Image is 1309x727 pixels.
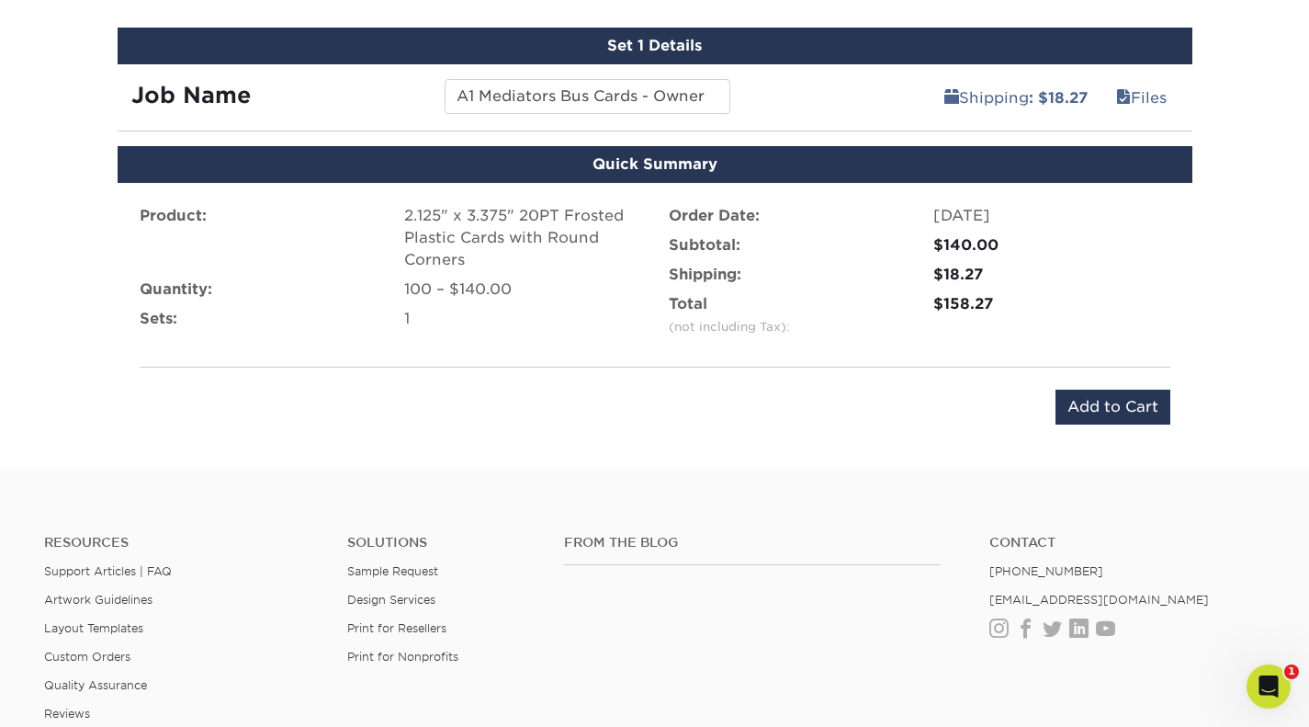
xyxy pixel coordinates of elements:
[989,535,1265,551] a: Contact
[933,293,1170,315] div: $158.27
[933,264,1170,286] div: $18.27
[669,293,790,337] label: Total
[44,564,172,578] a: Support Articles | FAQ
[140,278,212,301] label: Quantity:
[669,264,741,286] label: Shipping:
[1104,79,1179,116] a: Files
[404,308,641,330] div: 1
[1055,390,1170,425] input: Add to Cart
[140,205,207,227] label: Product:
[44,535,320,551] h4: Resources
[404,205,641,271] div: 2.125" x 3.375" 20PT Frosted Plastic Cards with Round Corners
[1029,89,1088,107] b: : $18.27
[932,79,1100,116] a: Shipping: $18.27
[1116,89,1131,107] span: files
[347,650,458,664] a: Print for Nonprofits
[404,278,641,301] div: 100 – $140.00
[347,564,438,578] a: Sample Request
[669,205,760,227] label: Order Date:
[1284,665,1299,679] span: 1
[933,234,1170,256] div: $140.00
[445,79,730,114] input: Enter a job name
[669,320,790,334] small: (not including Tax):
[44,621,143,635] a: Layout Templates
[131,82,251,108] strong: Job Name
[669,234,740,256] label: Subtotal:
[118,146,1192,183] div: Quick Summary
[347,535,536,551] h4: Solutions
[1247,665,1291,709] iframe: Intercom live chat
[44,593,152,607] a: Artwork Guidelines
[989,564,1103,578] a: [PHONE_NUMBER]
[347,621,446,635] a: Print for Resellers
[140,308,177,330] label: Sets:
[347,593,435,607] a: Design Services
[989,593,1209,607] a: [EMAIL_ADDRESS][DOMAIN_NAME]
[944,89,959,107] span: shipping
[564,535,939,551] h4: From the Blog
[44,650,130,664] a: Custom Orders
[5,671,156,721] iframe: Google Customer Reviews
[933,205,1170,227] div: [DATE]
[118,28,1192,64] div: Set 1 Details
